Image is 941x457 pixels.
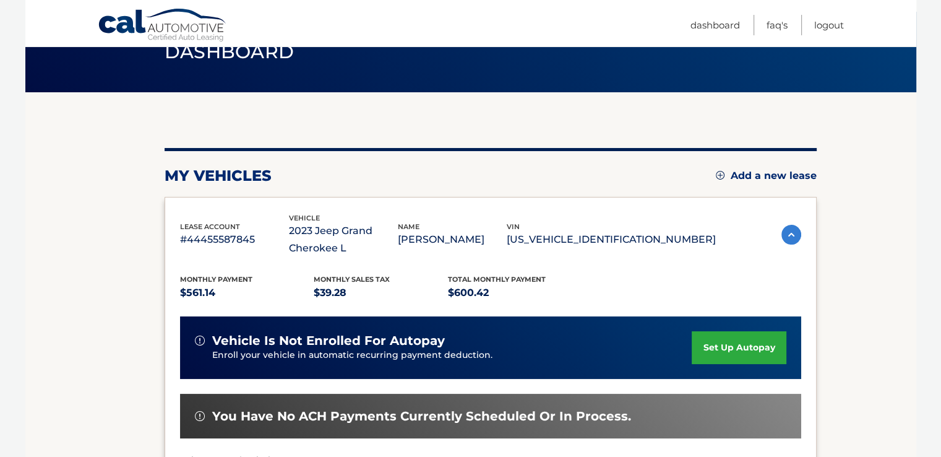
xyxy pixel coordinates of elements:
p: $39.28 [314,284,448,302]
a: Dashboard [690,15,740,35]
span: Dashboard [165,40,294,63]
span: Total Monthly Payment [448,275,546,284]
a: Add a new lease [716,170,817,182]
h2: my vehicles [165,167,272,185]
p: 2023 Jeep Grand Cherokee L [289,222,398,257]
a: set up autopay [692,331,786,364]
img: add.svg [716,171,724,180]
span: Monthly sales Tax [314,275,390,284]
a: Cal Automotive [98,8,228,44]
img: alert-white.svg [195,336,205,346]
img: accordion-active.svg [781,225,801,245]
span: Monthly Payment [180,275,252,284]
p: #44455587845 [180,231,289,248]
span: vehicle [289,214,320,222]
span: vin [507,222,520,231]
p: Enroll your vehicle in automatic recurring payment deduction. [212,349,692,362]
span: vehicle is not enrolled for autopay [212,333,445,349]
span: lease account [180,222,240,231]
a: FAQ's [767,15,788,35]
p: $600.42 [448,284,582,302]
p: [US_VEHICLE_IDENTIFICATION_NUMBER] [507,231,716,248]
p: [PERSON_NAME] [398,231,507,248]
img: alert-white.svg [195,411,205,421]
p: $561.14 [180,284,314,302]
span: You have no ACH payments currently scheduled or in process. [212,409,631,424]
a: Logout [814,15,844,35]
span: name [398,222,419,231]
